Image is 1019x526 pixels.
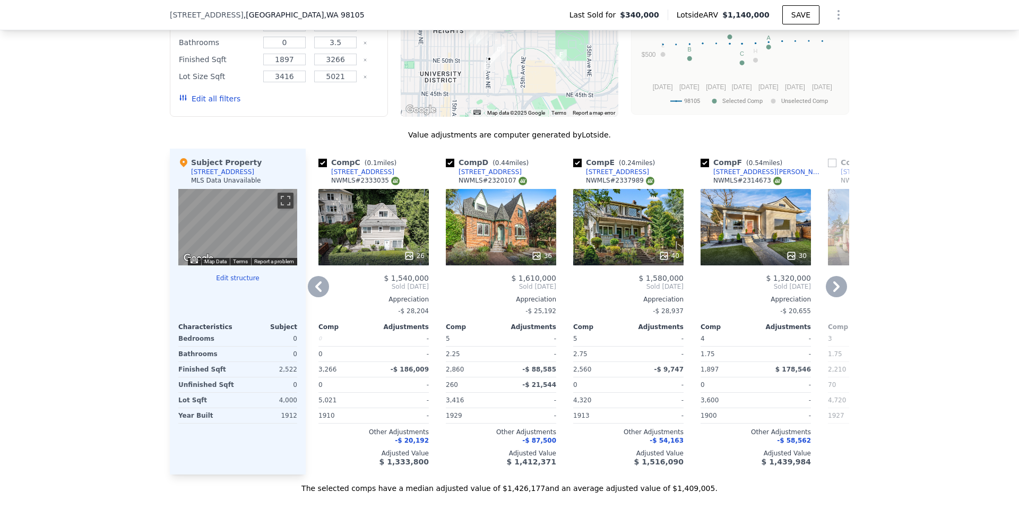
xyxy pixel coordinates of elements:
div: Comp F [701,157,787,168]
div: 4722 20th Ave NE [483,54,495,72]
div: [STREET_ADDRESS][PERSON_NAME] [713,168,824,176]
div: - [376,377,429,392]
div: Other Adjustments [573,428,684,436]
text: [DATE] [732,83,752,91]
span: 5,021 [318,396,336,404]
span: ( miles) [488,159,533,167]
text: [DATE] [785,83,805,91]
a: [STREET_ADDRESS] [446,168,522,176]
img: NWMLS Logo [646,177,654,185]
div: Adjustments [374,323,429,331]
div: 1927 [828,408,881,423]
a: [STREET_ADDRESS] [828,168,904,176]
span: ( miles) [360,159,401,167]
div: Other Adjustments [701,428,811,436]
a: [STREET_ADDRESS] [573,168,649,176]
button: Keyboard shortcuts [191,258,198,263]
div: Year Built [178,408,236,423]
img: NWMLS Logo [391,177,400,185]
div: Subject Property [178,157,262,168]
span: -$ 25,192 [525,307,556,315]
span: 4,720 [828,396,846,404]
span: -$ 20,192 [395,437,429,444]
div: [STREET_ADDRESS] [191,168,254,176]
a: [STREET_ADDRESS][PERSON_NAME] [701,168,824,176]
span: 0.24 [621,159,636,167]
div: NWMLS # 2320107 [459,176,527,185]
div: - [758,408,811,423]
span: $ 178,546 [775,366,811,373]
div: - [376,331,429,346]
span: , [GEOGRAPHIC_DATA] [244,10,365,20]
text: [DATE] [653,83,673,91]
div: Adjustments [501,323,556,331]
text: [DATE] [758,83,779,91]
span: $ 1,320,000 [766,274,811,282]
div: - [631,347,684,361]
span: $ 1,439,984 [762,458,811,466]
span: $ 1,412,371 [507,458,556,466]
div: 1913 [573,408,626,423]
div: Lot Size Sqft [179,69,257,84]
span: 70 [828,381,836,389]
div: 2.75 [573,347,626,361]
div: The selected comps have a median adjusted value of $1,426,177 and an average adjusted value of $1... [170,475,849,494]
div: - [758,393,811,408]
div: Adjusted Value [318,449,429,458]
div: Appreciation [828,295,938,304]
div: 4,000 [240,393,297,408]
div: Appreciation [701,295,811,304]
div: Comp [828,323,883,331]
span: 5 [573,335,577,342]
span: Last Sold for [569,10,620,20]
div: 1910 [318,408,372,423]
div: Comp [701,323,756,331]
button: Clear [363,75,367,79]
div: MLS Data Unavailable [191,176,261,185]
text: Unselected Comp [781,98,828,105]
span: 0 [701,381,705,389]
div: NWMLS # 2314673 [713,176,782,185]
a: Open this area in Google Maps (opens a new window) [403,103,438,117]
div: Adjusted Value [446,449,556,458]
text: [DATE] [812,83,832,91]
div: 0 [240,331,297,346]
div: Adjustments [628,323,684,331]
div: 30 [786,251,807,261]
button: Edit all filters [179,93,240,104]
div: Street View [178,189,297,265]
div: Adjusted Value [573,449,684,458]
div: NWMLS # 2333035 [331,176,400,185]
div: Subject [238,323,297,331]
div: Map [178,189,297,265]
text: 98105 [684,98,700,105]
text: B [688,46,692,53]
div: 5223 21st Ave NE [486,23,497,41]
span: 5 [446,335,450,342]
span: 2,560 [573,366,591,373]
text: L [661,42,664,48]
div: - [631,377,684,392]
div: [STREET_ADDRESS] [586,168,649,176]
span: 4,320 [573,396,591,404]
img: Google [181,252,216,265]
img: NWMLS Logo [773,177,782,185]
a: Report a map error [573,110,615,116]
span: -$ 20,655 [780,307,811,315]
span: Sold [DATE] [701,282,811,291]
div: 5209 19th Ave NE [476,27,488,45]
span: 0.54 [749,159,763,167]
div: - [503,393,556,408]
div: 26 [404,251,425,261]
div: Appreciation [318,295,429,304]
span: 3,266 [318,366,336,373]
span: 0 [318,381,323,389]
div: 5229 18th Avenue NE [469,22,480,40]
span: $ 1,580,000 [638,274,684,282]
div: Other Adjustments [828,428,938,436]
div: - [631,408,684,423]
div: - [503,347,556,361]
div: - [758,347,811,361]
span: Sold [DATE] [446,282,556,291]
div: Comp [318,323,374,331]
